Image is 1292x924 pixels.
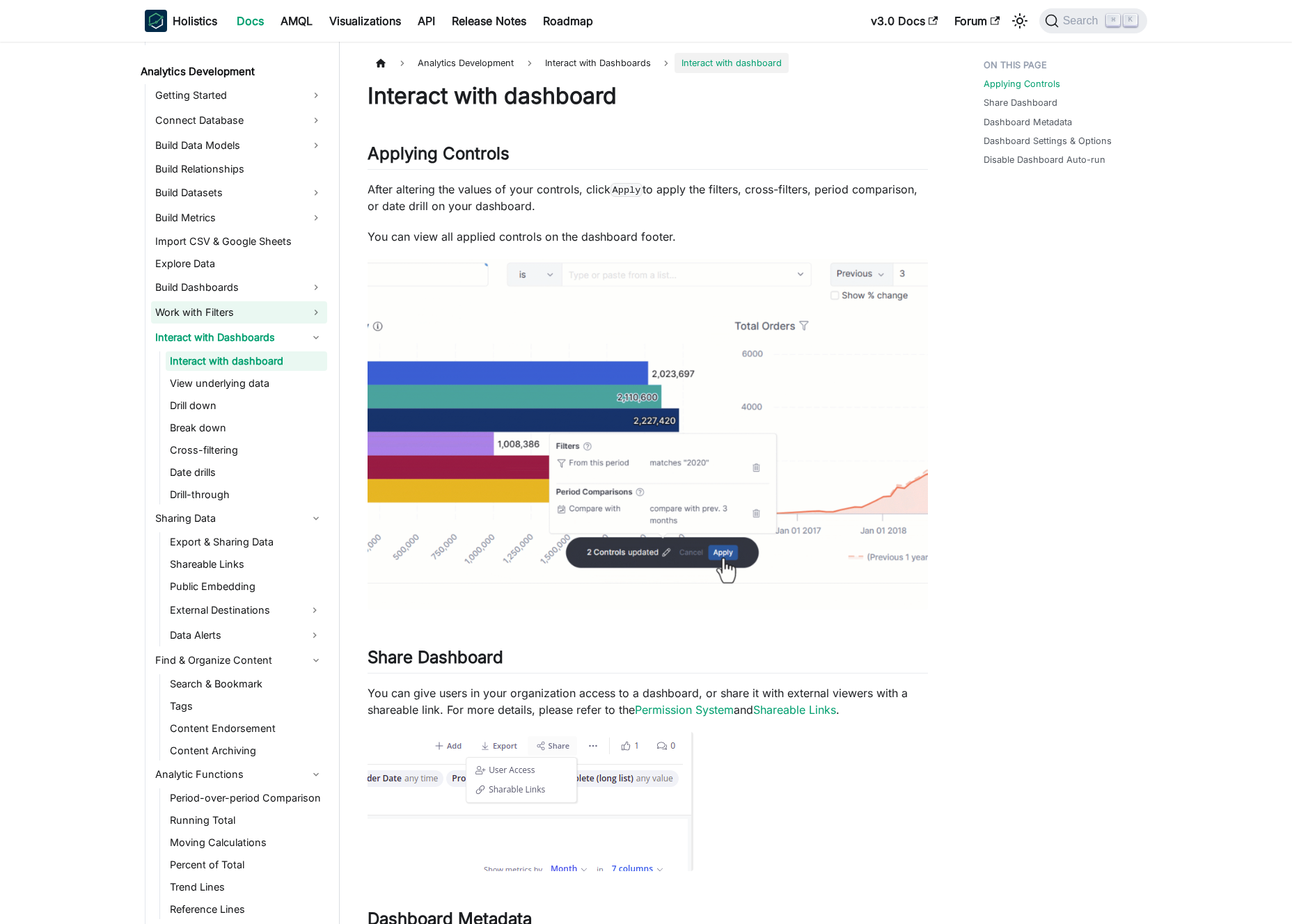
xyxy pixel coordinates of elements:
[753,703,836,717] a: Shareable Links
[166,674,327,694] a: Search & Bookmark
[151,109,327,132] a: Connect Database
[302,624,327,646] button: Expand sidebar category 'Data Alerts'
[984,115,1072,129] a: Dashboard Metadata
[1059,15,1107,27] span: Search
[166,396,327,415] a: Drill down
[166,855,327,875] a: Percent of Total
[302,599,327,621] button: Expand sidebar category 'External Destinations'
[151,301,327,324] a: Work with Filters
[538,53,658,73] span: Interact with Dashboards
[984,77,1060,90] a: Applying Controls
[166,440,327,460] a: Cross-filtering
[166,463,327,482] a: Date drills
[166,374,327,393] a: View underlying data
[368,228,928,245] p: You can view all applied controls on the dashboard footer.
[166,555,327,574] a: Shareable Links
[173,13,217,29] b: Holistics
[610,183,643,197] code: Apply
[166,624,302,646] a: Data Alerts
[151,276,327,298] a: Build Dashboards
[675,53,789,73] span: Interact with dashboard
[151,182,327,204] a: Build Datasets
[411,53,521,73] span: Analytics Development
[166,577,327,596] a: Public Embedding
[321,10,409,32] a: Visualizations
[166,418,327,438] a: Break down
[151,326,327,349] a: Interact with Dashboards
[635,703,734,717] a: Permission System
[443,10,535,32] a: Release Notes
[1009,10,1031,32] button: Switch between dark and light mode (currently light mode)
[151,207,327,229] a: Build Metrics
[166,833,327,852] a: Moving Calculations
[409,10,443,32] a: API
[136,62,327,81] a: Analytics Development
[151,232,327,251] a: Import CSV & Google Sheets
[984,134,1112,148] a: Dashboard Settings & Options
[862,10,946,32] a: v3.0 Docs
[166,900,327,919] a: Reference Lines
[166,877,327,897] a: Trend Lines
[151,763,327,786] a: Analytic Functions
[535,10,601,32] a: Roadmap
[151,84,327,106] a: Getting Started
[166,719,327,738] a: Content Endorsement
[151,159,327,179] a: Build Relationships
[166,788,327,808] a: Period-over-period Comparison
[166,696,327,716] a: Tags
[368,53,928,73] nav: Breadcrumbs
[1106,14,1120,26] kbd: ⌘
[151,254,327,273] a: Explore Data
[228,10,272,32] a: Docs
[145,10,167,32] img: Holistics
[131,42,340,924] nav: Docs sidebar
[166,811,327,830] a: Running Total
[272,10,321,32] a: AMQL
[368,53,394,73] a: Home page
[368,685,928,718] p: You can give users in your organization access to a dashboard, or share it with external viewers ...
[368,647,928,674] h2: Share Dashboard
[151,134,327,157] a: Build Data Models
[151,507,327,529] a: Sharing Data
[984,96,1057,109] a: Share Dashboard
[368,82,928,110] h1: Interact with dashboard
[166,741,327,760] a: Content Archiving
[166,351,327,371] a: Interact with dashboard
[1039,8,1147,33] button: Search (Command+K)
[145,10,217,32] a: HolisticsHolistics
[984,153,1105,166] a: Disable Dashboard Auto-run
[166,532,327,552] a: Export & Sharing Data
[151,649,327,671] a: Find & Organize Content
[368,143,928,170] h2: Applying Controls
[1124,14,1137,26] kbd: K
[368,181,928,214] p: After altering the values of your controls, click to apply the filters, cross-filters, period com...
[166,599,302,621] a: External Destinations
[946,10,1008,32] a: Forum
[166,485,327,504] a: Drill-through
